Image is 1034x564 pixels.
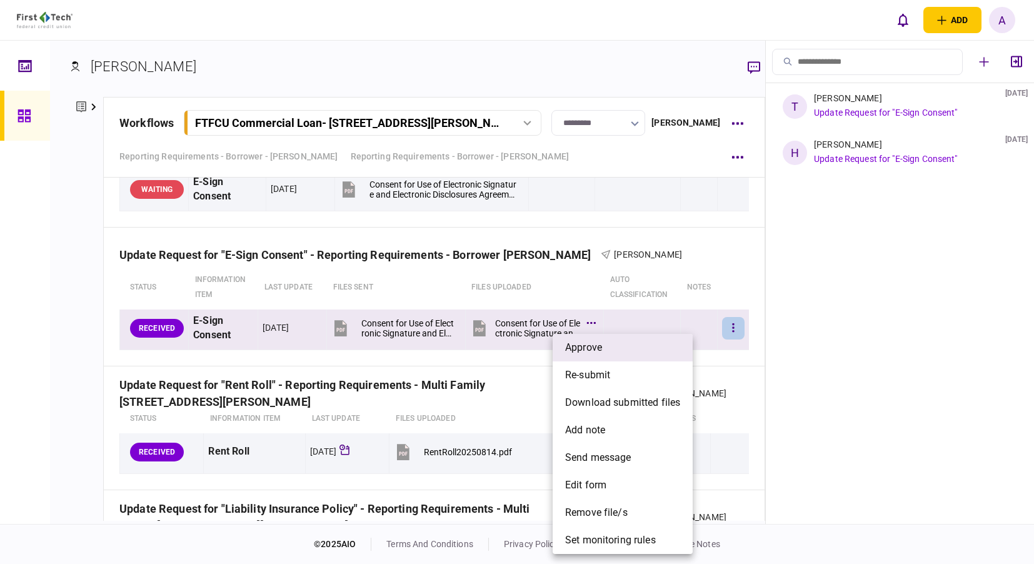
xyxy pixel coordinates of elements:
[565,395,680,410] span: download submitted files
[565,533,656,548] span: set monitoring rules
[565,450,631,465] span: send message
[565,368,610,383] span: re-submit
[565,340,602,355] span: approve
[565,478,606,493] span: edit form
[565,423,605,438] span: add note
[565,505,628,520] span: remove file/s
